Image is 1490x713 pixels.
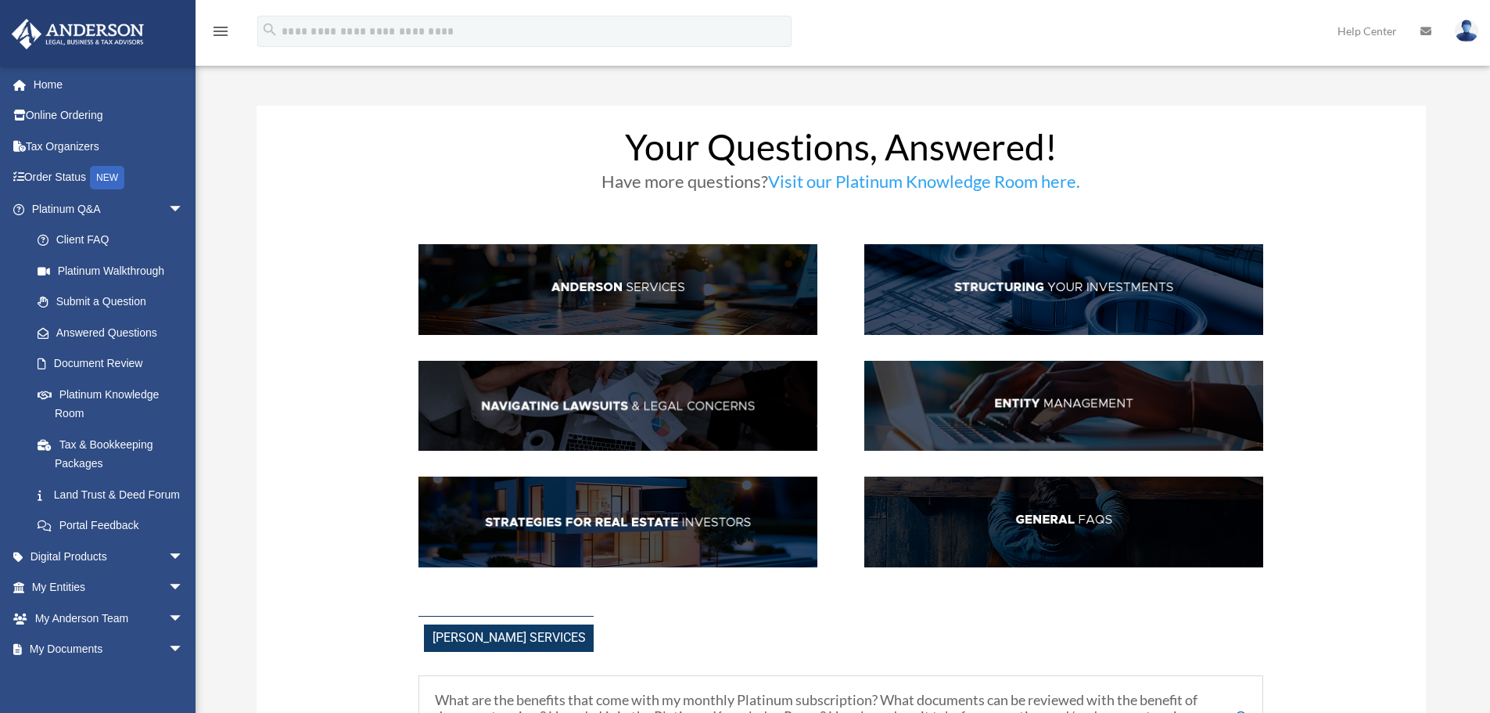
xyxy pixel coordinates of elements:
[418,477,817,567] img: StratsRE_hdr
[864,361,1263,452] img: EntManag_hdr
[261,21,278,38] i: search
[418,361,817,452] img: NavLaw_hdr
[1455,20,1478,42] img: User Pic
[22,255,207,286] a: Platinum Walkthrough
[168,193,199,225] span: arrow_drop_down
[168,572,199,604] span: arrow_drop_down
[22,379,207,429] a: Platinum Knowledge Room
[11,541,207,572] a: Digital Productsarrow_drop_down
[211,22,230,41] i: menu
[22,317,207,348] a: Answered Questions
[22,429,207,479] a: Tax & Bookkeeping Packages
[864,477,1263,567] img: GenFAQ_hdr
[864,244,1263,335] img: StructInv_hdr
[424,625,594,652] span: [PERSON_NAME] Services
[168,541,199,573] span: arrow_drop_down
[418,173,1263,198] h3: Have more questions?
[768,171,1080,200] a: Visit our Platinum Knowledge Room here.
[22,348,207,380] a: Document Review
[11,131,207,162] a: Tax Organizers
[22,479,207,510] a: Land Trust & Deed Forum
[168,634,199,666] span: arrow_drop_down
[418,129,1263,173] h1: Your Questions, Answered!
[22,225,199,256] a: Client FAQ
[11,193,207,225] a: Platinum Q&Aarrow_drop_down
[22,286,207,318] a: Submit a Question
[11,572,207,603] a: My Entitiesarrow_drop_down
[7,19,149,49] img: Anderson Advisors Platinum Portal
[418,244,817,335] img: AndServ_hdr
[11,100,207,131] a: Online Ordering
[11,603,207,634] a: My Anderson Teamarrow_drop_down
[11,634,207,665] a: My Documentsarrow_drop_down
[211,27,230,41] a: menu
[90,166,124,189] div: NEW
[168,603,199,635] span: arrow_drop_down
[22,510,207,542] a: Portal Feedback
[11,162,207,194] a: Order StatusNEW
[11,69,207,100] a: Home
